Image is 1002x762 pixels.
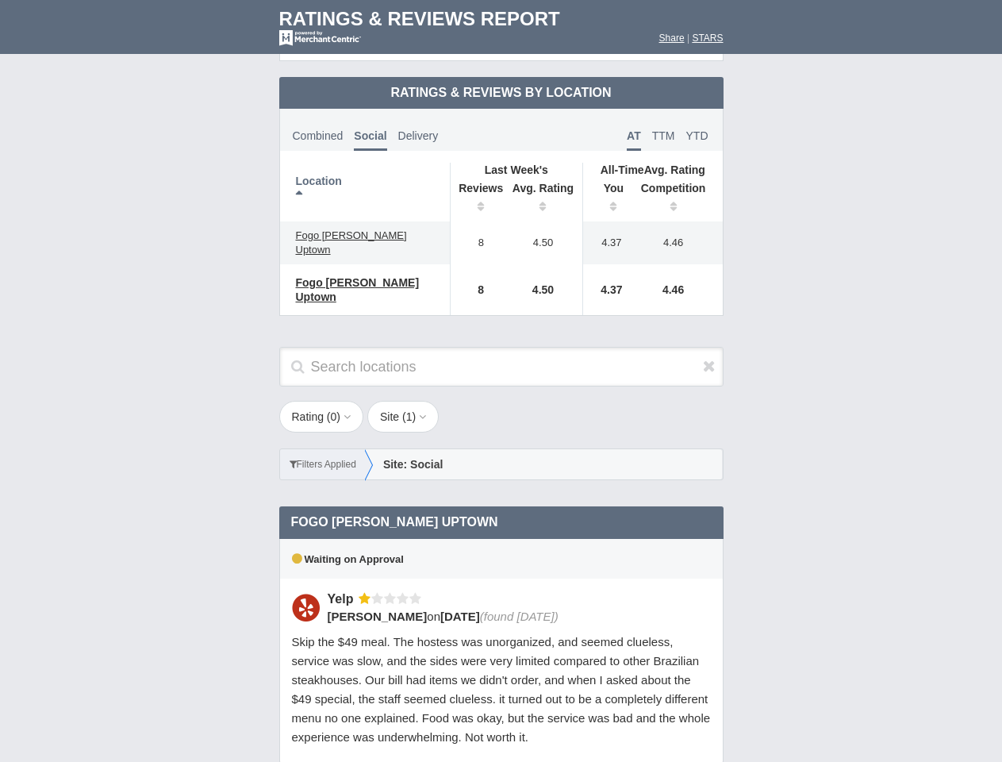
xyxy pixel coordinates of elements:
a: Share [659,33,685,44]
span: AT [627,129,641,151]
div: Filters Applied [280,449,366,479]
div: Site: Social [365,449,722,479]
span: Skip the $49 meal. The hostess was unorganized, and seemed clueless, service was slow, and the si... [292,635,711,744]
a: STARS [692,33,723,44]
img: mc-powered-by-logo-white-103.png [279,30,361,46]
span: Fogo [PERSON_NAME] Uptown [296,276,420,303]
div: Yelp [328,591,359,607]
td: 8 [450,264,504,315]
span: [DATE] [440,610,480,623]
button: Rating (0) [279,401,364,433]
span: | [687,33,689,44]
td: 4.46 [632,221,723,264]
span: [PERSON_NAME] [328,610,428,623]
td: Ratings & Reviews by Location [279,77,724,109]
img: Yelp [292,594,320,622]
span: YTD [686,129,708,142]
td: 4.37 [583,264,632,315]
span: Fogo [PERSON_NAME] Uptown [296,229,407,256]
td: 4.50 [504,264,583,315]
span: 1 [406,410,413,423]
div: on [328,608,701,625]
span: (found [DATE]) [480,610,559,623]
th: Reviews: activate to sort column ascending [450,177,504,221]
th: Location: activate to sort column descending [280,163,451,221]
td: 4.46 [632,264,723,315]
span: Waiting on Approval [292,553,404,565]
span: Social [354,129,386,151]
span: 0 [331,410,337,423]
th: Avg. Rating [583,163,723,177]
button: Site (1) [367,401,439,433]
td: 4.50 [504,221,583,264]
span: TTM [652,129,675,142]
th: You: activate to sort column ascending [583,177,632,221]
span: Fogo [PERSON_NAME] Uptown [291,515,498,529]
th: Competition: activate to sort column ascending [632,177,723,221]
span: Combined [293,129,344,142]
span: All-Time [601,164,644,176]
a: Fogo [PERSON_NAME] Uptown [288,273,442,306]
a: Fogo [PERSON_NAME] Uptown [288,226,442,260]
td: 4.37 [583,221,632,264]
span: Delivery [398,129,439,142]
th: Last Week's [450,163,582,177]
th: Avg. Rating: activate to sort column ascending [504,177,583,221]
td: 8 [450,221,504,264]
